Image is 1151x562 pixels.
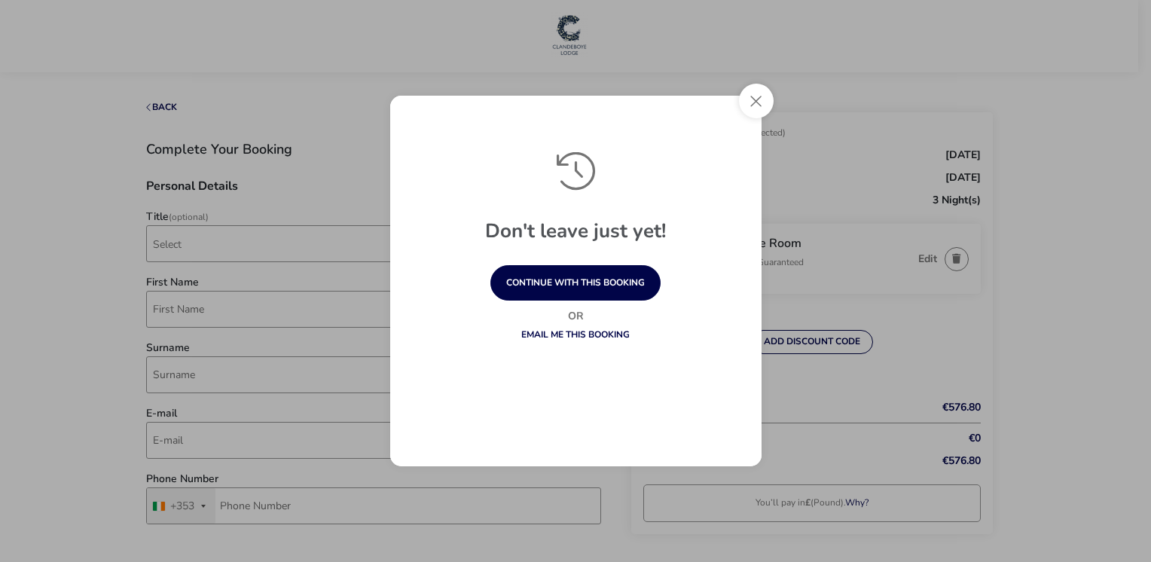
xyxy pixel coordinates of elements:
[455,308,696,324] p: Or
[490,265,661,301] button: continue with this booking
[521,328,630,341] a: Email me this booking
[739,84,774,118] button: Close
[412,221,740,265] h1: Don't leave just yet!
[390,96,762,466] div: exitPrevention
